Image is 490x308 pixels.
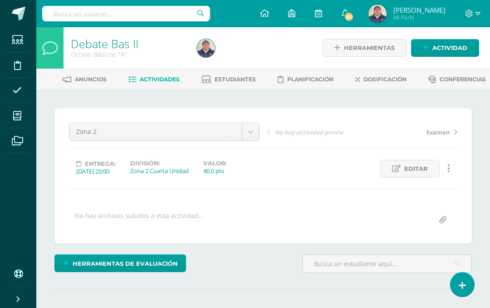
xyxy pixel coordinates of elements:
div: [DATE] 20:00 [76,167,116,175]
span: Dosificación [363,76,407,83]
div: No hay archivos subidos a esta actividad... [75,211,204,229]
span: Herramientas de evaluación [73,255,178,272]
a: Herramientas de evaluación [54,254,186,272]
div: 40.0 pts [203,167,226,175]
span: Actividades [140,76,180,83]
a: Actividades [128,72,180,87]
label: Valor: [203,160,226,167]
span: Conferencias [440,76,486,83]
input: Busca un estudiante aquí... [303,255,471,273]
a: Planificación [278,72,333,87]
img: 4caa2c4ee2e0f03d698382f21b2221c6.png [368,5,387,23]
a: Debate Bas II [71,36,138,51]
a: Estudiantes [201,72,256,87]
span: Herramientas [344,40,395,56]
a: Dosificación [355,72,407,87]
span: Entrega: [85,160,116,167]
span: Planificación [287,76,333,83]
span: No hay actividad previa [274,128,343,136]
a: Zona 2 [69,123,259,140]
div: Octavo Básicos 'A' [71,50,186,59]
a: Herramientas [323,39,407,57]
span: Editar [404,160,428,177]
input: Busca un usuario... [42,6,210,21]
a: Conferencias [428,72,486,87]
div: Zona 2 Cuarta Unidad [130,167,189,175]
span: Actividad [432,40,467,56]
span: Estudiantes [215,76,256,83]
span: Examen [426,128,450,136]
span: Anuncios [75,76,107,83]
a: Examen [362,127,457,136]
span: Zona 2 [76,123,235,140]
span: Mi Perfil [393,14,446,21]
a: Actividad [411,39,479,57]
h1: Debate Bas II [71,37,186,50]
img: 4caa2c4ee2e0f03d698382f21b2221c6.png [197,39,215,57]
label: División: [130,160,189,167]
span: 181 [344,12,354,22]
a: Anuncios [63,72,107,87]
span: [PERSON_NAME] [393,5,446,15]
